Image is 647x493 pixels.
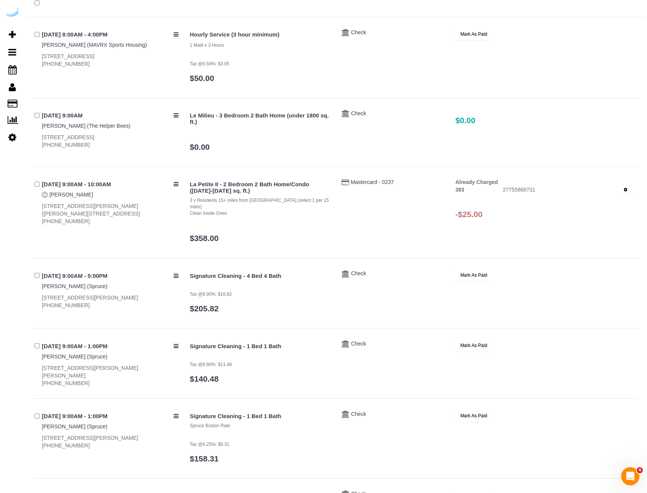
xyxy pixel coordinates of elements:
a: $158.31 [190,454,219,463]
h4: [DATE] 9:00AM - 1:00PM [42,343,179,350]
a: Check [351,270,366,276]
small: Tax @8.90%: $16.82 [190,292,232,297]
h4: Signature Cleaning - 4 Bed 4 Bath [190,273,331,279]
h4: [DATE] 9:00AM - 5:00PM [42,273,179,279]
a: $0.00 [190,143,210,151]
strong: 383 [456,187,464,193]
h4: [DATE] 8:00AM - 4:00PM [42,32,179,38]
div: 27755868731 [497,186,639,195]
h4: Le Milieu - 3 Bedroom 2 Bath Home (under 1800 sq. ft.) [190,113,331,125]
a: [PERSON_NAME] [49,192,93,198]
span: 4 [637,467,643,473]
a: [PERSON_NAME] (MAVRX Sports Housing) [42,42,147,48]
a: [PERSON_NAME] (Spruce) [42,354,108,360]
a: Check [351,411,366,417]
small: 1 Maid x 3 Hours [190,43,224,48]
h4: Signature Cleaning - 1 Bed 1 Bath [190,343,331,350]
a: Check [351,341,366,347]
h4: Signature Cleaning - 1 Bed 1 Bath [190,413,331,420]
div: [STREET_ADDRESS] [PHONE_NUMBER] [42,133,179,149]
a: $205.82 [190,304,219,313]
h4: La Petite II - 2 Bedroom 2 Bath Home/Condo ([DATE]-[DATE] sq. ft.) [190,181,331,194]
div: [STREET_ADDRESS][PERSON_NAME] ([PERSON_NAME][STREET_ADDRESS] [PHONE_NUMBER] [42,202,179,225]
div: [STREET_ADDRESS][PERSON_NAME] [PHONE_NUMBER] [42,434,179,449]
a: $50.00 [190,74,214,82]
h4: [DATE] 9:00AM [42,113,179,119]
strong: Already Charged [456,179,498,185]
a: [PERSON_NAME] (The Helper Bees) [42,123,130,129]
div: [STREET_ADDRESS][PERSON_NAME] [PHONE_NUMBER] [42,294,179,309]
small: Tax @6.50%: $3.05 [190,61,229,67]
div: 3 x Residents 15+ miles from [GEOGRAPHIC_DATA] (select 1 per 15 miles) [190,197,331,210]
img: Automaid Logo [5,8,20,18]
div: Clean Inside Oven [190,210,331,217]
button: Mark As Paid [456,410,492,422]
h3: $0.00 [456,116,634,125]
a: Mastercard - 0237 [351,179,394,185]
button: Mark As Paid [456,29,492,40]
h3: -$25.00 [456,210,634,219]
a: [PERSON_NAME] (Spruce) [42,283,108,289]
h4: [DATE] 9:00AM - 1:00PM [42,413,179,420]
iframe: Intercom live chat [621,467,639,485]
a: Check [351,29,366,35]
div: [STREET_ADDRESS] [PHONE_NUMBER] [42,52,179,68]
small: Tax @8.90%: $11.48 [190,362,232,367]
a: $358.00 [190,234,219,243]
div: Spruce Boston Rate [190,423,331,429]
small: Tax @6.25%: $9.31 [190,442,229,447]
div: [STREET_ADDRESS][PERSON_NAME][PERSON_NAME] [PHONE_NUMBER] [42,364,179,387]
a: $140.48 [190,374,219,383]
a: [PERSON_NAME] (Spruce) [42,423,108,430]
button: Mark As Paid [456,340,492,352]
button: Mark As Paid [456,269,492,281]
h4: [DATE] 9:00AM - 10:00AM [42,181,179,188]
a: Check [351,110,366,116]
h4: Hourly Service (3 hour minimum) [190,32,331,38]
